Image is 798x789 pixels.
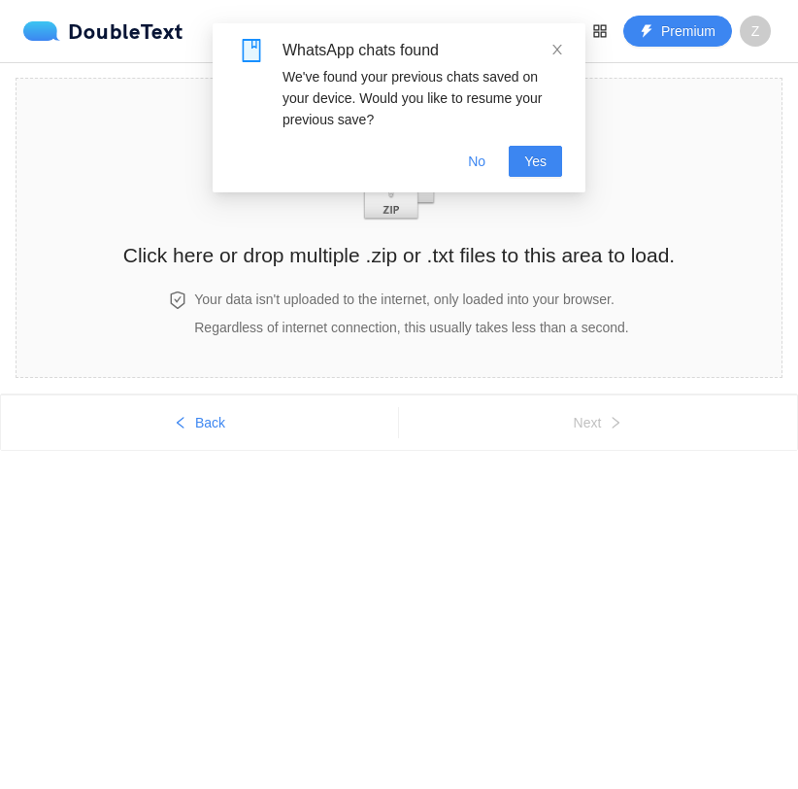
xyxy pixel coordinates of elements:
[283,39,562,62] div: WhatsApp chats found
[23,21,183,41] div: DoubleText
[452,146,501,177] button: No
[468,151,485,172] span: No
[751,16,760,47] span: Z
[546,16,577,47] button: folder-open
[585,23,615,39] span: appstore
[623,16,732,47] button: thunderboltPremium
[194,289,628,310] h4: Your data isn't uploaded to the internet, only loaded into your browser.
[23,21,68,41] img: logo
[524,151,547,172] span: Yes
[195,412,225,433] span: Back
[174,416,187,431] span: left
[507,16,538,47] button: bell
[584,16,615,47] button: appstore
[169,292,186,309] span: safety-certificate
[399,407,797,438] button: Nextright
[283,66,562,130] div: We've found your previous chats saved on your device. Would you like to resume your previous save?
[123,239,675,271] h2: Click here or drop multiple .zip or .txt files to this area to load.
[240,39,263,62] span: book
[194,320,628,335] span: Regardless of internet connection, this usually takes less than a second.
[23,21,183,41] a: logoDoubleText
[661,20,715,42] span: Premium
[1,407,398,438] button: leftBack
[640,24,653,40] span: thunderbolt
[550,43,564,56] span: close
[509,146,562,177] button: Yes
